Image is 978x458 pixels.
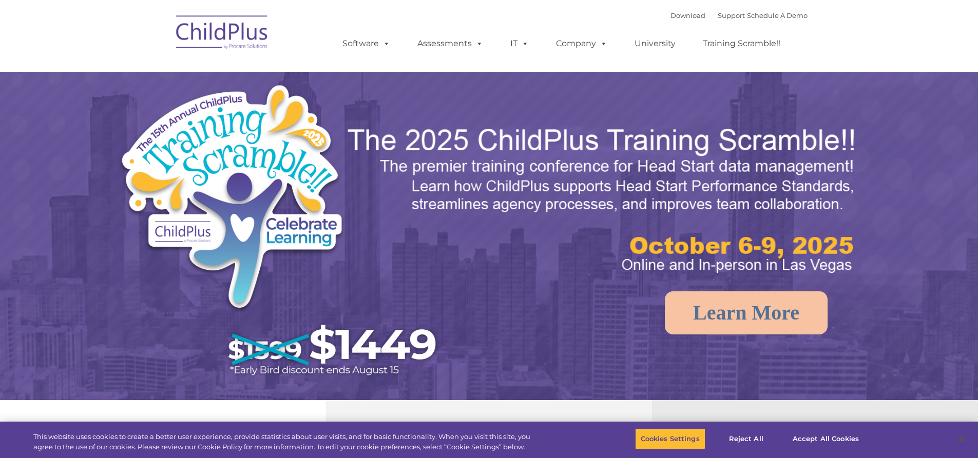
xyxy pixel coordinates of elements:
[407,33,493,54] a: Assessments
[624,33,686,54] a: University
[670,11,705,19] a: Download
[665,291,828,334] a: Learn More
[143,110,186,117] span: Phone number
[747,11,808,19] a: Schedule A Demo
[693,33,791,54] a: Training Scramble!!
[714,428,778,450] button: Reject All
[33,432,538,452] div: This website uses cookies to create a better user experience, provide statistics about user visit...
[546,33,618,54] a: Company
[950,428,973,450] button: Close
[171,8,274,59] img: ChildPlus by Procare Solutions
[143,68,174,75] span: Last name
[332,33,400,54] a: Software
[635,428,705,450] button: Cookies Settings
[718,11,745,19] a: Support
[500,33,539,54] a: IT
[670,11,808,19] font: |
[787,428,865,450] button: Accept All Cookies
